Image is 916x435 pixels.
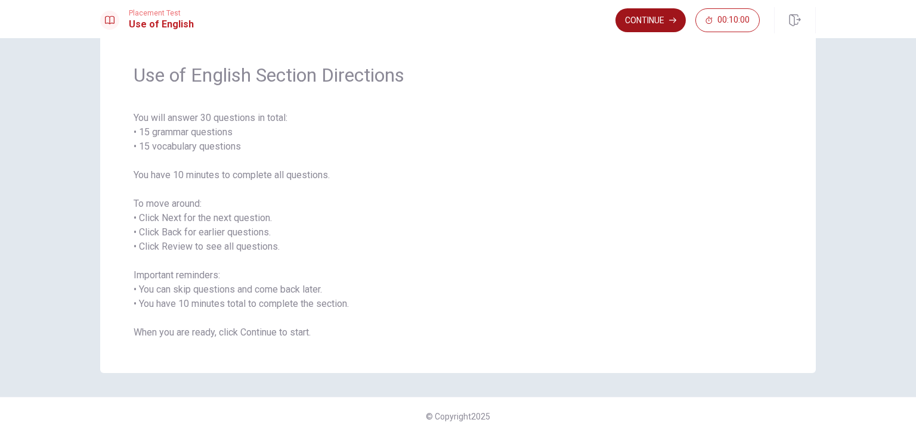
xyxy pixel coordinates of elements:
[129,17,194,32] h1: Use of English
[717,15,750,25] span: 00:10:00
[695,8,760,32] button: 00:10:00
[134,111,782,340] span: You will answer 30 questions in total: • 15 grammar questions • 15 vocabulary questions You have ...
[134,63,782,87] span: Use of English Section Directions
[615,8,686,32] button: Continue
[129,9,194,17] span: Placement Test
[426,412,490,421] span: © Copyright 2025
